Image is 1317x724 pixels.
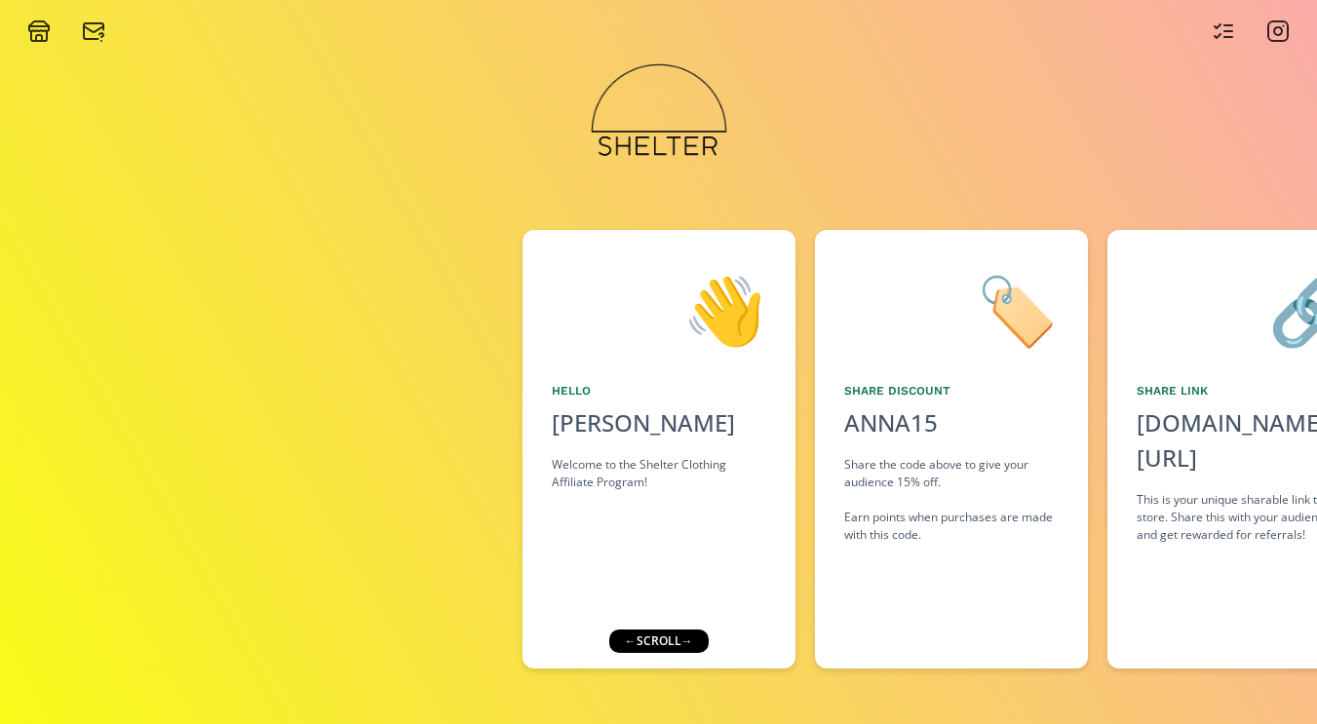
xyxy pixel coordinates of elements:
div: Share the code above to give your audience 15% off. Earn points when purchases are made with this... [844,456,1059,544]
div: [PERSON_NAME] [552,405,766,440]
div: Share Discount [844,382,1059,400]
div: ← scroll → [608,629,708,653]
img: 8vjNX9rJa8Ux [586,58,732,205]
div: Hello [552,382,766,400]
div: 🏷️ [844,259,1059,359]
div: 👋 [552,259,766,359]
div: ANNA15 [844,405,938,440]
div: Welcome to the Shelter Clothing Affiliate Program! [552,456,766,491]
